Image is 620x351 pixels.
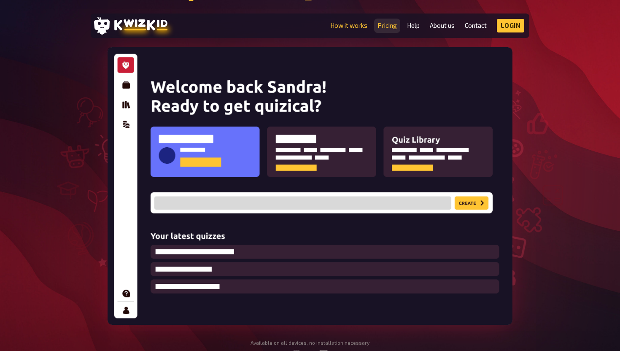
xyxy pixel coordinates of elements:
div: Available on all devices, no installation necessary [251,340,369,346]
img: kwizkid [108,47,512,325]
a: Pricing [377,22,397,29]
a: How it works [330,22,367,29]
a: About us [430,22,455,29]
a: Contact [465,22,487,29]
a: Login [497,19,525,32]
a: Help [407,22,420,29]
